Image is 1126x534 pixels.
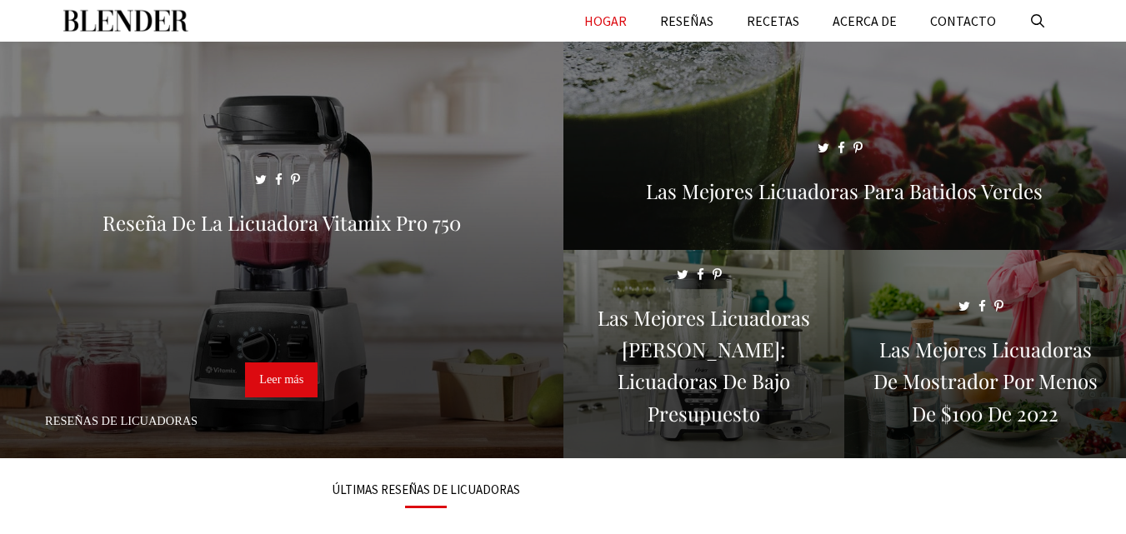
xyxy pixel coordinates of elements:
[245,362,318,397] a: Leer más
[660,12,713,29] font: RESEÑAS
[584,12,627,29] font: HOGAR
[45,414,198,427] a: Reseñas de licuadoras
[332,482,520,497] font: ÚLTIMAS RESEÑAS DE LICUADORAS
[833,12,897,29] font: ACERCA DE
[747,12,799,29] font: RECETAS
[563,438,845,455] a: Las mejores licuadoras Oster del mercado: licuadoras de bajo presupuesto
[259,372,303,386] font: Leer más
[844,438,1126,455] a: Las mejores licuadoras de mostrador por menos de $100 de 2022
[930,12,996,29] font: CONTACTO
